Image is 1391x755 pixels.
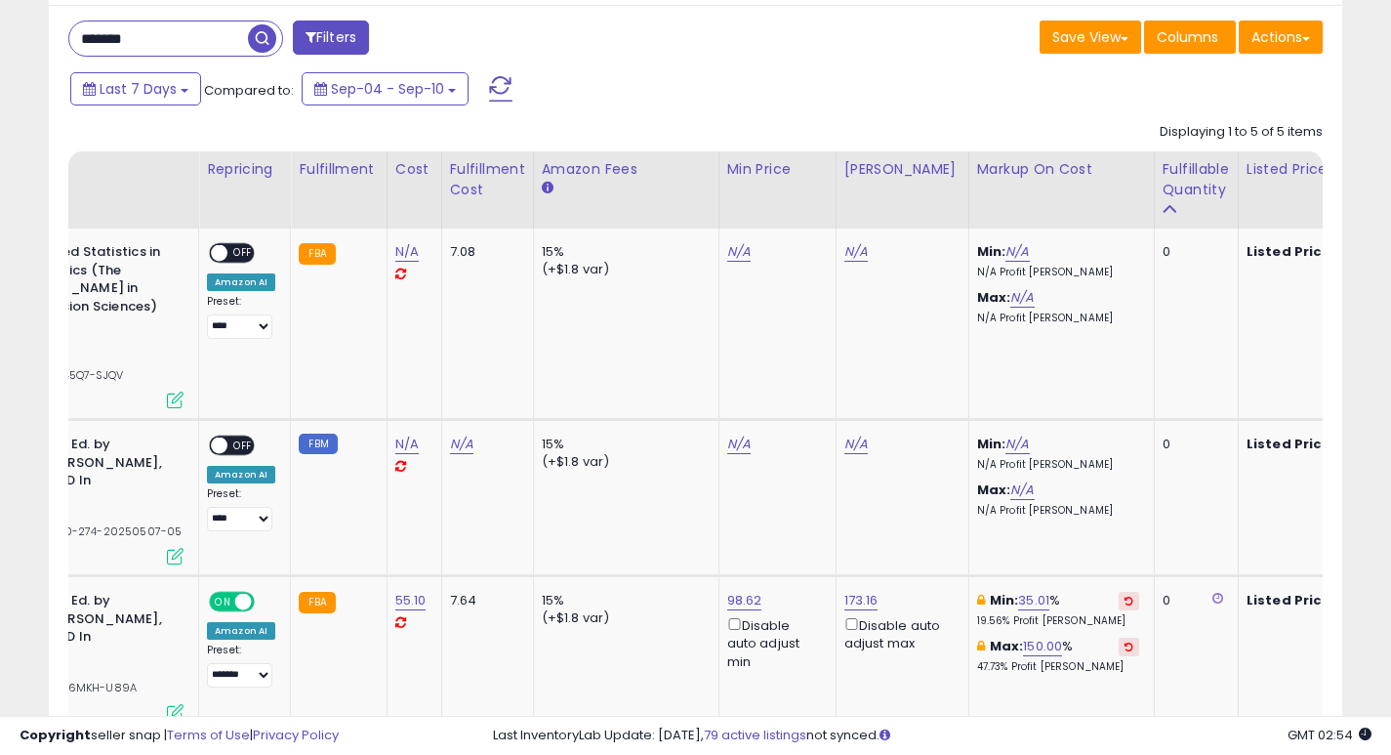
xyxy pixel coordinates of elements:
div: Preset: [207,487,275,531]
span: | SKU: RH-6MKH-U89A [5,680,137,695]
div: 7.08 [450,243,518,261]
a: 173.16 [844,591,879,610]
span: OFF [227,245,259,262]
div: Disable auto adjust max [844,614,954,652]
div: Amazon AI [207,466,275,483]
div: Cost [395,159,433,180]
small: FBM [299,434,337,454]
div: Amazon AI [207,622,275,640]
a: 55.10 [395,591,427,610]
button: Save View [1040,21,1141,54]
button: Sep-04 - Sep-10 [302,72,469,105]
div: seller snap | | [20,727,339,745]
div: Fulfillment [299,159,378,180]
span: OFF [252,594,283,610]
a: N/A [1010,481,1034,500]
button: Filters [293,21,369,55]
div: Fulfillment Cost [450,159,525,200]
div: % [977,592,1139,628]
div: 15% [542,592,704,609]
b: Max: [990,637,1024,655]
a: N/A [395,435,419,454]
div: 15% [542,436,704,453]
div: Disable auto adjust min [727,614,821,671]
a: Terms of Use [167,726,250,744]
div: Last InventoryLab Update: [DATE], not synced. [493,727,1371,745]
div: (+$1.8 var) [542,261,704,278]
b: Listed Price: [1247,242,1335,261]
p: 47.73% Profit [PERSON_NAME] [977,660,1139,674]
div: 0 [1163,592,1223,609]
p: 19.56% Profit [PERSON_NAME] [977,614,1139,628]
span: Last 7 Days [100,79,177,99]
a: 150.00 [1023,637,1062,656]
button: Last 7 Days [70,72,201,105]
a: 79 active listings [704,726,806,744]
b: Max: [977,481,1011,499]
strong: Copyright [20,726,91,744]
a: N/A [395,242,419,262]
a: Privacy Policy [253,726,339,744]
div: 7.64 [450,592,518,609]
span: OFF [227,438,259,454]
div: Displaying 1 to 5 of 5 items [1160,123,1323,142]
b: Min: [990,591,1019,609]
a: N/A [450,435,473,454]
div: (+$1.8 var) [542,609,704,627]
div: [PERSON_NAME] [844,159,961,180]
a: N/A [1005,435,1029,454]
b: Min: [977,242,1006,261]
b: Min: [977,435,1006,453]
div: (+$1.8 var) [542,453,704,471]
th: The percentage added to the cost of goods (COGS) that forms the calculator for Min & Max prices. [968,151,1154,229]
div: % [977,638,1139,674]
p: N/A Profit [PERSON_NAME] [977,504,1139,518]
span: | SKU: 5510-274-20250507-05 [5,524,183,539]
div: Amazon AI [207,273,275,291]
div: Amazon Fees [542,159,711,180]
a: N/A [727,242,751,262]
span: Sep-04 - Sep-10 [331,79,444,99]
div: Repricing [207,159,282,180]
p: N/A Profit [PERSON_NAME] [977,266,1139,279]
div: Min Price [727,159,828,180]
div: Fulfillable Quantity [1163,159,1230,200]
div: 0 [1163,243,1223,261]
div: Markup on Cost [977,159,1146,180]
p: N/A Profit [PERSON_NAME] [977,312,1139,325]
span: 2025-09-18 02:54 GMT [1288,726,1371,744]
a: N/A [844,242,868,262]
small: Amazon Fees. [542,180,553,197]
a: N/A [1010,288,1034,308]
a: N/A [1005,242,1029,262]
a: 35.01 [1018,591,1049,610]
span: Columns [1157,27,1218,47]
div: Preset: [207,644,275,688]
div: Preset: [207,295,275,339]
p: N/A Profit [PERSON_NAME] [977,458,1139,472]
a: N/A [727,435,751,454]
div: 0 [1163,436,1223,453]
button: Actions [1239,21,1323,54]
a: 98.62 [727,591,762,610]
span: Compared to: [204,81,294,100]
span: ON [211,594,235,610]
b: Listed Price: [1247,591,1335,609]
b: Max: [977,288,1011,307]
div: 15% [542,243,704,261]
button: Columns [1144,21,1236,54]
small: FBA [299,592,335,613]
b: Listed Price: [1247,435,1335,453]
small: FBA [299,243,335,265]
a: N/A [844,435,868,454]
